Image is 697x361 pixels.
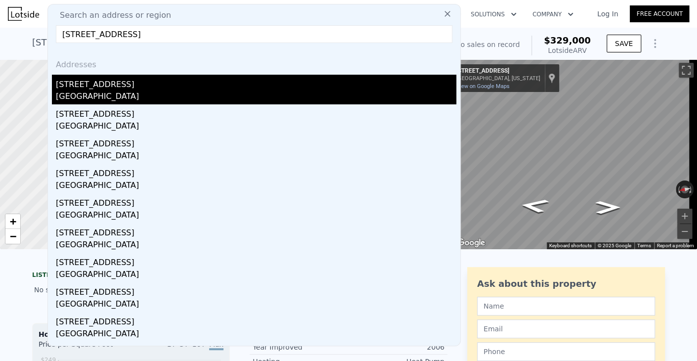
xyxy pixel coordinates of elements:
a: Free Account [630,5,689,22]
button: Keyboard shortcuts [549,242,592,249]
div: [STREET_ADDRESS] [56,312,456,328]
button: SAVE [607,35,641,52]
div: No sales history record for this property. [32,281,230,299]
input: Phone [477,342,655,361]
div: [GEOGRAPHIC_DATA] [56,180,456,193]
button: Rotate clockwise [689,180,694,198]
div: Addresses [52,51,456,75]
div: Ask about this property [477,277,655,291]
div: [STREET_ADDRESS] [56,75,456,90]
div: [STREET_ADDRESS] [56,193,456,209]
div: Map [452,59,697,249]
div: [GEOGRAPHIC_DATA] [56,298,456,312]
div: LISTING & SALE HISTORY [32,271,230,281]
button: Company [524,5,581,23]
div: [STREET_ADDRESS] [56,342,456,358]
img: Lotside [8,7,39,21]
div: [STREET_ADDRESS] [56,253,456,269]
input: Email [477,319,655,338]
div: [GEOGRAPHIC_DATA] [56,209,456,223]
a: Log In [585,9,630,19]
span: $329,000 [544,35,591,45]
a: Show location on map [548,73,555,84]
div: [GEOGRAPHIC_DATA] [56,328,456,342]
button: Reset the view [675,184,694,194]
input: Name [477,297,655,316]
div: Houses Median Sale [39,329,223,339]
button: Zoom out [677,224,692,239]
path: Go North, E Tanglewood Dr [507,195,561,216]
button: Rotate counterclockwise [676,180,681,198]
div: [GEOGRAPHIC_DATA] [56,150,456,164]
button: Show Options [645,34,665,53]
div: [STREET_ADDRESS] [56,164,456,180]
div: Price per Square Foot [39,339,131,355]
div: [STREET_ADDRESS] [56,104,456,120]
div: Lotside ARV [544,45,591,55]
div: Street View [452,59,697,249]
span: + [10,215,16,227]
div: [GEOGRAPHIC_DATA] [56,239,456,253]
a: Zoom in [5,214,20,229]
img: Google [455,236,487,249]
div: [STREET_ADDRESS] , [GEOGRAPHIC_DATA] , WA 98837 [32,36,271,49]
a: Zoom out [5,229,20,244]
button: Toggle fullscreen view [679,63,694,78]
div: [GEOGRAPHIC_DATA], [US_STATE] [456,75,540,82]
div: [GEOGRAPHIC_DATA] [56,269,456,282]
a: Report a problem [657,243,694,248]
div: [STREET_ADDRESS] [56,223,456,239]
div: [STREET_ADDRESS] [56,282,456,298]
a: Terms (opens in new tab) [637,243,651,248]
span: Search an address or region [52,9,171,21]
a: Open this area in Google Maps (opens a new window) [455,236,487,249]
div: Off Market. No sales on record [415,40,520,49]
path: Go South, E Tanglewood Dr [585,198,630,217]
div: [GEOGRAPHIC_DATA] [56,90,456,104]
button: Solutions [463,5,524,23]
div: [STREET_ADDRESS] [56,134,456,150]
a: View on Google Maps [456,83,510,90]
button: Zoom in [677,209,692,224]
span: © 2025 Google [598,243,631,248]
div: [STREET_ADDRESS] [456,67,540,75]
div: [GEOGRAPHIC_DATA] [56,120,456,134]
div: Year Improved [253,342,348,352]
span: − [10,230,16,242]
input: Enter an address, city, region, neighborhood or zip code [56,25,452,43]
div: 2006 [348,342,444,352]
